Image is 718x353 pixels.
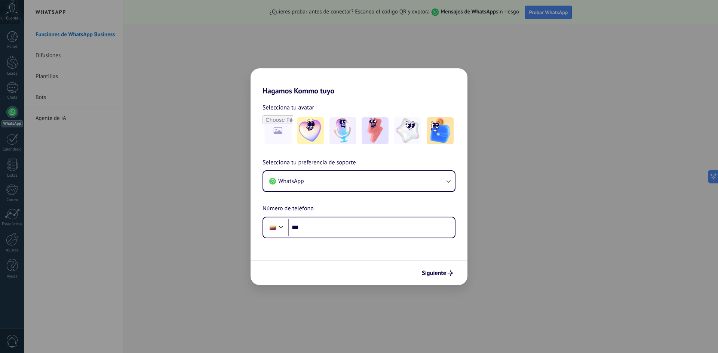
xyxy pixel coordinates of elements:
[263,103,314,112] span: Selecciona tu avatar
[418,267,456,279] button: Siguiente
[263,158,356,168] span: Selecciona tu preferencia de soporte
[394,117,421,144] img: -4.jpeg
[263,171,455,191] button: WhatsApp
[422,270,446,276] span: Siguiente
[329,117,356,144] img: -2.jpeg
[427,117,454,144] img: -5.jpeg
[297,117,324,144] img: -1.jpeg
[278,177,304,185] span: WhatsApp
[263,204,314,214] span: Número de teléfono
[266,220,280,235] div: Colombia: + 57
[362,117,389,144] img: -3.jpeg
[251,68,467,95] h2: Hagamos Kommo tuyo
